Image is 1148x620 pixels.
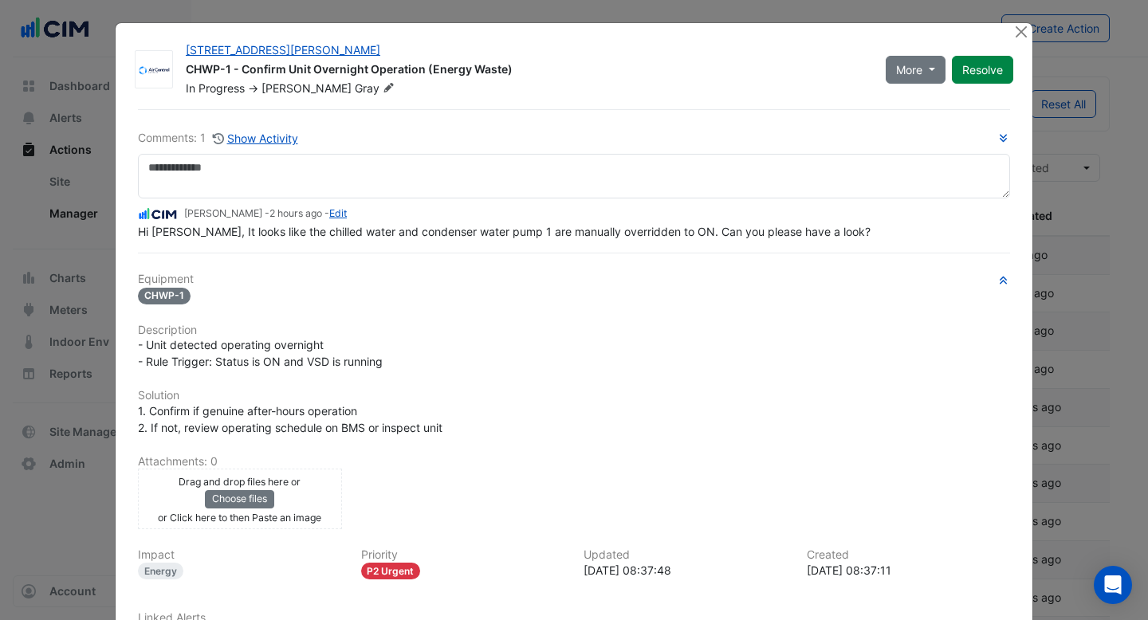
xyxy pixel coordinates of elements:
button: Resolve [952,56,1013,84]
span: [PERSON_NAME] [261,81,352,95]
small: or Click here to then Paste an image [158,512,321,524]
span: 1. Confirm if genuine after-hours operation 2. If not, review operating schedule on BMS or inspec... [138,404,442,434]
h6: Attachments: 0 [138,455,1010,469]
div: P2 Urgent [361,563,421,579]
div: [DATE] 08:37:11 [807,562,1011,579]
small: Drag and drop files here or [179,476,301,488]
span: -> [248,81,258,95]
h6: Description [138,324,1010,337]
span: CHWP-1 [138,288,191,304]
h6: Updated [584,548,788,562]
h6: Solution [138,389,1010,402]
span: Hi [PERSON_NAME], It looks like the chilled water and condenser water pump 1 are manually overrid... [138,225,871,238]
button: Close [1012,23,1029,40]
img: Air Control [136,62,172,78]
span: In Progress [186,81,245,95]
span: Gray [355,80,398,96]
button: Choose files [205,490,274,508]
h6: Equipment [138,273,1010,286]
a: Edit [329,207,347,219]
div: Energy [138,563,183,579]
h6: Created [807,548,1011,562]
div: Open Intercom Messenger [1094,566,1132,604]
img: CIM [138,206,178,223]
span: More [896,61,922,78]
button: Show Activity [212,129,299,147]
a: [STREET_ADDRESS][PERSON_NAME] [186,43,380,57]
h6: Priority [361,548,565,562]
button: More [886,56,946,84]
h6: Impact [138,548,342,562]
span: - Unit detected operating overnight - Rule Trigger: Status is ON and VSD is running [138,338,383,368]
div: Comments: 1 [138,129,299,147]
div: CHWP-1 - Confirm Unit Overnight Operation (Energy Waste) [186,61,867,80]
div: [DATE] 08:37:48 [584,562,788,579]
span: 2025-09-22 08:37:11 [269,207,322,219]
small: [PERSON_NAME] - - [184,206,347,221]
